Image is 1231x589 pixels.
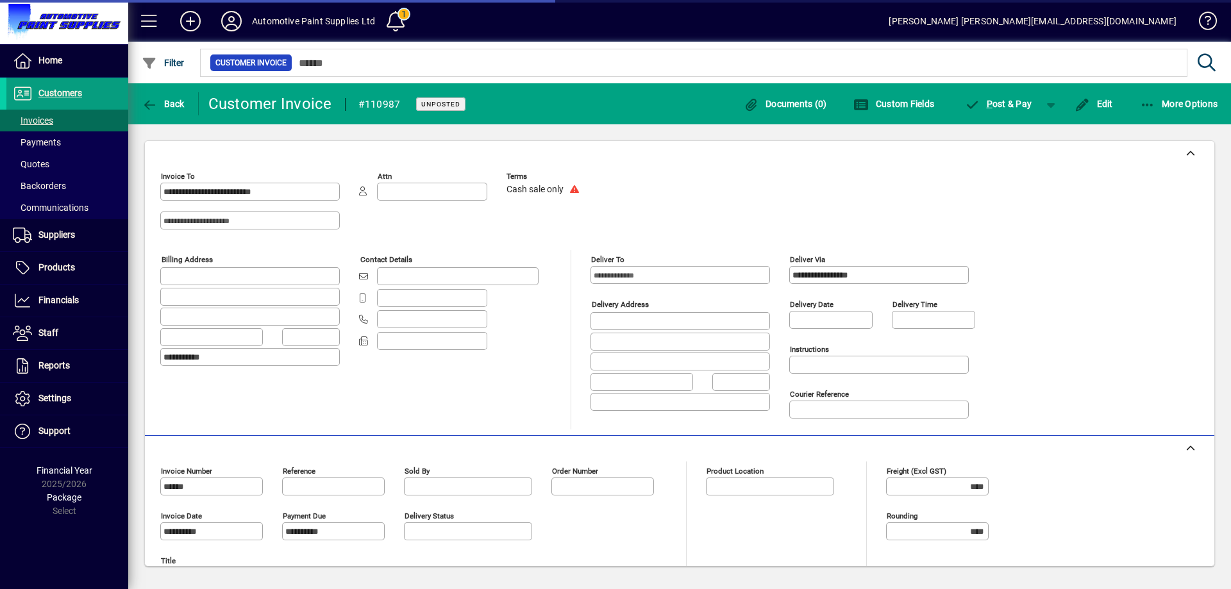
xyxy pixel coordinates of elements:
button: Add [170,10,211,33]
span: Custom Fields [853,99,934,109]
span: Unposted [421,100,460,108]
span: Financials [38,295,79,305]
mat-label: Courier Reference [790,390,849,399]
span: Support [38,426,71,436]
span: Communications [13,203,88,213]
div: [PERSON_NAME] [PERSON_NAME][EMAIL_ADDRESS][DOMAIN_NAME] [889,11,1177,31]
mat-label: Payment due [283,511,326,520]
span: Filter [142,58,185,68]
mat-label: Invoice To [161,172,195,181]
a: Support [6,415,128,447]
mat-label: Deliver via [790,255,825,264]
button: Documents (0) [741,92,830,115]
a: Communications [6,197,128,219]
a: Quotes [6,153,128,175]
span: Invoices [13,115,53,126]
mat-label: Invoice date [161,511,202,520]
mat-label: Attn [378,172,392,181]
button: More Options [1137,92,1221,115]
span: Products [38,262,75,272]
span: Back [142,99,185,109]
a: Invoices [6,110,128,131]
span: More Options [1140,99,1218,109]
span: ost & Pay [964,99,1032,109]
mat-label: Freight (excl GST) [887,467,946,476]
span: Terms [507,172,583,181]
button: Filter [138,51,188,74]
span: P [987,99,992,109]
a: Products [6,252,128,284]
mat-label: Reference [283,467,315,476]
mat-label: Title [161,556,176,565]
button: Profile [211,10,252,33]
button: Back [138,92,188,115]
mat-label: Delivery date [790,300,833,309]
a: Home [6,45,128,77]
span: Customers [38,88,82,98]
mat-label: Order number [552,467,598,476]
div: Automotive Paint Supplies Ltd [252,11,375,31]
a: Reports [6,350,128,382]
a: Staff [6,317,128,349]
button: Post & Pay [958,92,1038,115]
mat-label: Product location [707,467,764,476]
a: Settings [6,383,128,415]
span: Quotes [13,159,49,169]
a: Financials [6,285,128,317]
span: Payments [13,137,61,147]
span: Backorders [13,181,66,191]
span: Edit [1075,99,1113,109]
mat-label: Instructions [790,345,829,354]
mat-label: Delivery time [892,300,937,309]
a: Payments [6,131,128,153]
span: Cash sale only [507,185,564,195]
span: Settings [38,393,71,403]
span: Home [38,55,62,65]
mat-label: Invoice number [161,467,212,476]
span: Staff [38,328,58,338]
mat-label: Rounding [887,511,917,520]
a: Backorders [6,175,128,197]
mat-label: Sold by [405,467,430,476]
button: Custom Fields [850,92,937,115]
span: Financial Year [37,465,92,476]
span: Suppliers [38,229,75,240]
span: Customer Invoice [215,56,287,69]
span: Package [47,492,81,502]
app-page-header-button: Back [128,92,199,115]
div: #110987 [358,94,401,115]
span: Documents (0) [744,99,827,109]
span: Reports [38,360,70,370]
a: Knowledge Base [1189,3,1215,44]
mat-label: Delivery status [405,511,454,520]
div: Customer Invoice [208,94,332,114]
button: Edit [1071,92,1116,115]
mat-label: Deliver To [591,255,624,264]
a: Suppliers [6,219,128,251]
